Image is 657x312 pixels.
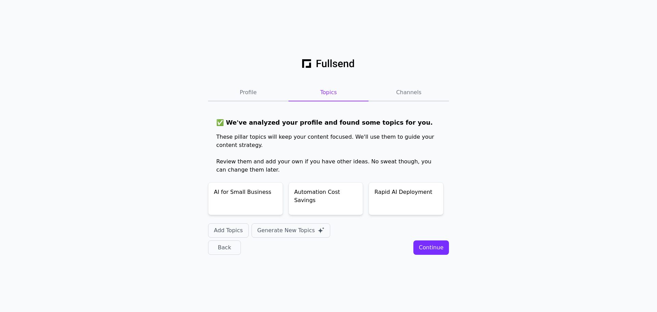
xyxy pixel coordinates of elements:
div: Generate New Topics [257,226,315,235]
div: Add Topics [214,226,243,235]
button: Add Topics [208,223,249,238]
button: Generate New Topics [252,223,330,238]
button: Profile [208,84,288,101]
div: Back [214,244,235,252]
div: Automation Cost Savings [294,188,358,206]
h1: ✅ We've analyzed your profile and found some topics for you. [216,118,441,127]
div: Continue [419,244,443,252]
button: Channels [369,84,449,101]
button: Continue [413,240,449,255]
button: Topics [288,84,369,101]
div: Rapid AI Deployment [374,188,438,198]
div: AI for Small Business [214,188,277,198]
div: These pillar topics will keep your content focused. We'll use them to guide your content strategy... [216,133,441,174]
button: Back [208,240,241,255]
